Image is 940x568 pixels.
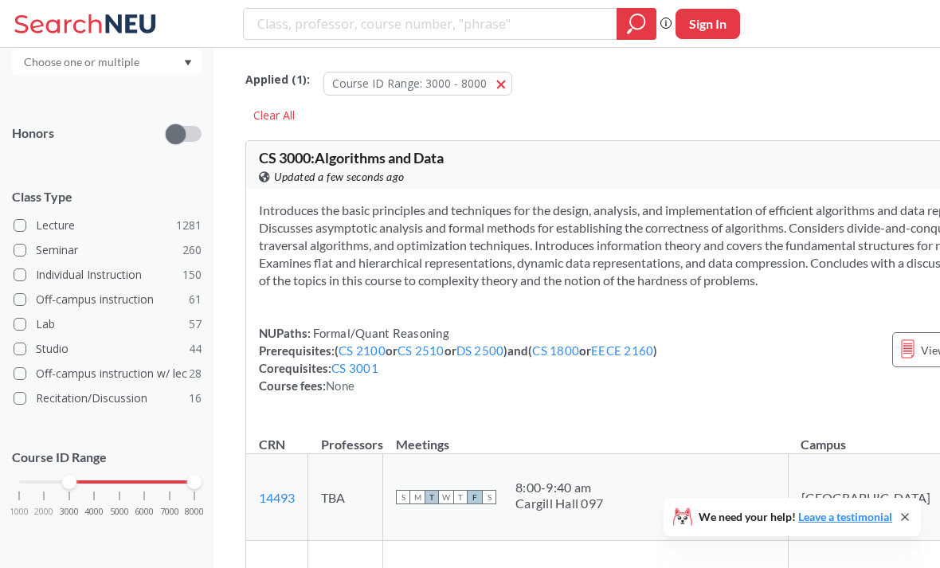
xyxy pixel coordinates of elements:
span: 6000 [135,507,154,516]
span: F [468,490,482,504]
svg: magnifying glass [627,13,646,35]
label: Lecture [14,215,202,236]
input: Choose one or multiple [16,53,150,72]
span: 4000 [84,507,104,516]
a: CS 1800 [532,343,579,358]
span: S [482,490,496,504]
span: We need your help! [699,511,892,523]
a: 14493 [259,490,295,505]
span: None [326,378,354,393]
p: Course ID Range [12,449,202,467]
div: CRN [259,436,285,453]
span: 16 [189,390,202,407]
span: 8000 [185,507,204,516]
a: CS 2510 [398,343,445,358]
div: 8:00 - 9:40 am [515,480,603,496]
span: T [453,490,468,504]
span: S [396,490,410,504]
a: CS 3001 [331,361,378,375]
span: 7000 [160,507,179,516]
span: 28 [189,365,202,382]
span: Course ID Range: 3000 - 8000 [332,76,487,91]
a: DS 2500 [456,343,504,358]
label: Seminar [14,240,202,260]
div: Clear All [245,104,303,127]
div: NUPaths: Prerequisites: ( or or ) and ( or ) Corequisites: Course fees: [259,324,657,394]
button: Sign In [676,9,740,39]
span: 44 [189,340,202,358]
a: CS 2100 [339,343,386,358]
span: 3000 [60,507,79,516]
span: 150 [182,266,202,284]
th: Professors [308,420,383,454]
span: Formal/Quant Reasoning [311,326,449,340]
span: 260 [182,241,202,259]
label: Studio [14,339,202,359]
svg: Dropdown arrow [184,60,192,66]
span: 57 [189,315,202,333]
div: magnifying glass [617,8,656,40]
div: Dropdown arrow [12,49,202,76]
span: W [439,490,453,504]
div: Cargill Hall 097 [515,496,603,511]
input: Class, professor, course number, "phrase" [256,10,605,37]
label: Off-campus instruction w/ lec [14,363,202,384]
a: Leave a testimonial [798,510,892,523]
span: 1281 [176,217,202,234]
span: Class Type [12,188,202,206]
span: M [410,490,425,504]
th: Meetings [383,420,789,454]
span: CS 3000 : Algorithms and Data [259,149,444,166]
span: 1000 [10,507,29,516]
span: T [425,490,439,504]
label: Off-campus instruction [14,289,202,310]
span: Updated a few seconds ago [274,168,405,186]
a: EECE 2160 [591,343,653,358]
button: Course ID Range: 3000 - 8000 [323,72,512,96]
td: TBA [308,454,383,541]
label: Individual Instruction [14,264,202,285]
span: 5000 [110,507,129,516]
span: Applied ( 1 ): [245,71,310,88]
span: 2000 [34,507,53,516]
p: Honors [12,124,54,143]
label: Lab [14,314,202,335]
span: 61 [189,291,202,308]
label: Recitation/Discussion [14,388,202,409]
